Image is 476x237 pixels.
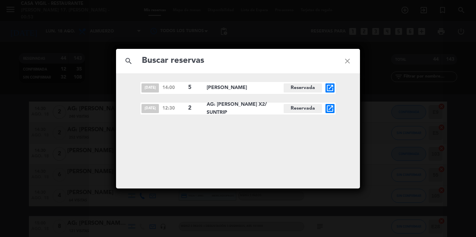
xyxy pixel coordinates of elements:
[141,54,335,68] input: Buscar reservas
[162,105,185,112] span: 12:30
[141,104,159,113] span: [DATE]
[141,83,159,92] span: [DATE]
[207,84,284,92] span: [PERSON_NAME]
[116,49,141,74] i: search
[284,83,322,92] span: Reservada
[284,104,322,113] span: Reservada
[188,83,201,92] span: 5
[162,84,185,91] span: 14:00
[188,104,201,113] span: 2
[326,84,334,92] i: open_in_new
[335,49,360,74] i: close
[326,104,334,113] i: open_in_new
[207,101,284,117] span: AG: [PERSON_NAME] X2/ SUNTRIP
